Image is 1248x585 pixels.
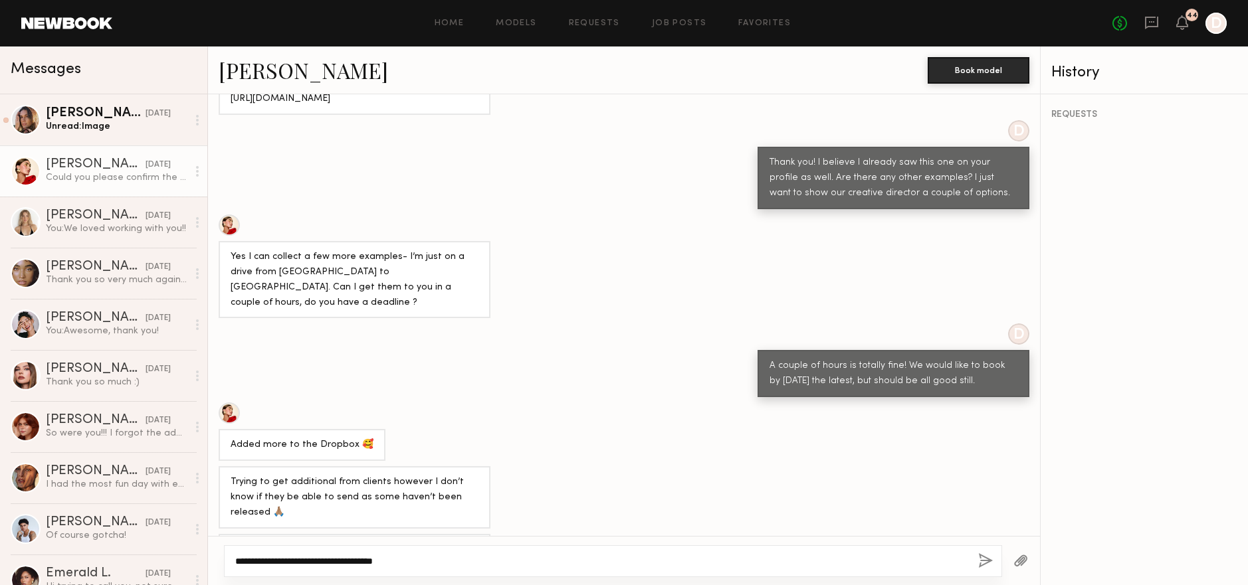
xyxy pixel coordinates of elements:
div: [DATE] [146,465,171,478]
button: Book model [928,57,1029,84]
div: History [1051,65,1237,80]
div: Yes I can collect a few more examples- I’m just on a drive from [GEOGRAPHIC_DATA] to [GEOGRAPHIC_... [231,250,478,311]
div: [DATE] [146,568,171,580]
div: 44 [1187,12,1197,19]
div: [DATE] [146,159,171,171]
a: Requests [569,19,620,28]
div: [PERSON_NAME] [46,158,146,171]
a: Home [435,19,465,28]
div: Thank you! I believe I already saw this one on your profile as well. Are there any other examples... [770,155,1017,201]
div: Thank you so very much again for having me! x [46,274,187,286]
div: A couple of hours is totally fine! We would like to book by [DATE] the latest, but should be all ... [770,359,1017,389]
div: Unread: Image [46,120,187,133]
div: [DATE] [146,108,171,120]
div: Thank you so much :) [46,376,187,388]
div: [PERSON_NAME] [46,107,146,120]
div: [PERSON_NAME] [46,516,146,529]
div: [DATE] [146,414,171,427]
div: [DATE] [146,363,171,376]
div: [DATE] [146,517,171,529]
span: Messages [11,62,81,77]
div: [PERSON_NAME] [46,311,146,325]
div: [PERSON_NAME] [46,465,146,478]
div: Added more to the Dropbox 🥰 [231,438,373,453]
div: You: We loved working with you!! [46,222,187,235]
div: Emerald L. [46,567,146,580]
div: REQUESTS [1051,110,1237,120]
div: [DATE] [146,210,171,222]
a: [PERSON_NAME] [219,56,388,84]
a: Models [496,19,536,28]
a: Job Posts [652,19,707,28]
div: Of course gotcha! [46,529,187,542]
div: [DATE] [146,312,171,325]
a: Favorites [738,19,791,28]
div: So were you!!! I forgot the add the manicure to the expenses, is there a way to reimburse it stil... [46,427,187,440]
a: D [1205,13,1227,34]
div: [DATE] [146,261,171,274]
div: [PERSON_NAME] [46,260,146,274]
div: I had the most fun day with everyone! Thank you so much for having me. You guys are so amazing an... [46,478,187,491]
div: Trying to get additional from clients however I don’t know if they be able to send as some haven’... [231,475,478,521]
div: [PERSON_NAME] [46,363,146,376]
div: [PERSON_NAME] [46,414,146,427]
div: Could you please confirm the rate for this particular project ✨ [46,171,187,184]
a: Book model [928,64,1029,75]
div: [PERSON_NAME] [46,209,146,222]
div: You: Awesome, thank you! [46,325,187,337]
